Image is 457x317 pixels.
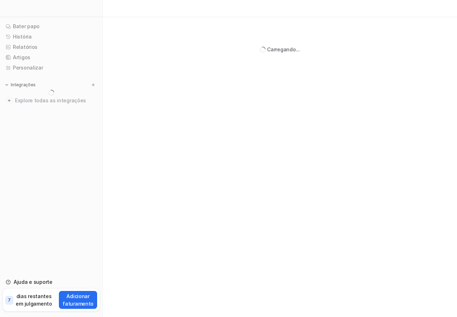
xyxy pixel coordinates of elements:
[14,279,52,285] font: Ajuda e suporte
[59,291,97,309] button: Adicionar faturamento
[3,32,100,42] a: História
[3,52,100,62] a: Artigos
[3,42,100,52] a: Relatórios
[3,81,37,88] button: Integrações
[4,82,9,87] img: expandir menu
[13,34,32,40] font: História
[267,46,300,52] font: Carregando...
[3,277,100,287] a: Ajuda e suporte
[3,63,100,73] a: Personalizar
[91,82,96,87] img: menu_add.svg
[3,21,100,31] a: Bater papo
[13,54,30,60] font: Artigos
[8,297,11,303] font: 7
[62,293,94,307] font: Adicionar faturamento
[11,82,35,87] font: Integrações
[13,23,40,29] font: Bater papo
[3,96,100,106] a: Explore todas as integrações
[6,97,13,104] img: explore todas as integrações
[13,65,43,71] font: Personalizar
[13,44,37,50] font: Relatórios
[15,97,86,103] font: Explore todas as integrações
[16,293,52,307] font: dias restantes em julgamento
